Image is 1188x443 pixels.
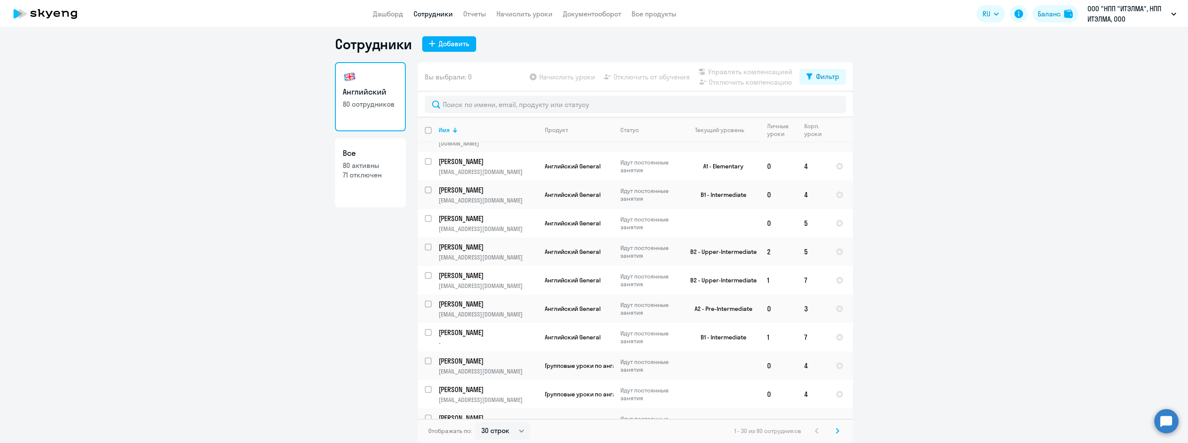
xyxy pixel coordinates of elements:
td: 4 [797,180,829,209]
span: Вы выбрали: 0 [425,72,472,82]
p: ООО "НПП "ИТЭЛМА", НПП ИТЭЛМА, ООО [1087,3,1168,24]
span: Английский General [545,191,600,199]
td: 0 [760,351,797,380]
div: Баланс [1038,9,1061,19]
div: Статус [620,126,639,134]
button: Фильтр [799,69,846,85]
p: 80 активны [343,161,398,170]
span: Групповые уроки по английскому языку для взрослых [545,362,700,370]
span: Английский General [545,219,600,227]
td: 5 [797,237,829,266]
button: Добавить [422,36,476,52]
h3: Английский [343,86,398,98]
td: 4 [797,152,829,180]
button: ООО "НПП "ИТЭЛМА", НПП ИТЭЛМА, ООО [1083,3,1181,24]
a: [PERSON_NAME] [439,356,537,366]
div: Продукт [545,126,613,134]
div: Текущий уровень [695,126,744,134]
div: Фильтр [816,71,839,82]
p: [PERSON_NAME] [439,356,536,366]
td: 0 [760,209,797,237]
a: Дашборд [373,9,403,18]
img: english [343,70,357,84]
td: 5 [797,209,829,237]
td: 6 [797,408,829,437]
p: [PERSON_NAME] [439,413,536,423]
td: 2 [760,237,797,266]
a: Английский80 сотрудников [335,62,406,131]
p: [PERSON_NAME] [439,271,536,280]
h3: Все [343,148,398,159]
a: [PERSON_NAME] [439,157,537,166]
p: [PERSON_NAME] [439,214,536,223]
a: [PERSON_NAME] [439,413,537,423]
a: Все продукты [632,9,676,18]
td: 4 [797,351,829,380]
p: Идут постоянные занятия [620,415,679,430]
span: Английский General [545,333,600,341]
button: Балансbalance [1033,5,1078,22]
a: Сотрудники [414,9,453,18]
p: Идут постоянные занятия [620,215,679,231]
div: Продукт [545,126,568,134]
td: B2 - Upper-Intermediate [680,237,760,266]
p: [EMAIL_ADDRESS][DOMAIN_NAME] [439,310,537,318]
td: A2 - Pre-Intermediate [680,294,760,323]
div: Текущий уровень [687,126,760,134]
a: Начислить уроки [496,9,553,18]
span: Английский General [545,162,600,170]
a: Все80 активны71 отключен [335,138,406,207]
a: Отчеты [463,9,486,18]
p: [EMAIL_ADDRESS][DOMAIN_NAME] [439,253,537,261]
td: 1 [760,323,797,351]
td: 4 [797,380,829,408]
button: RU [976,5,1005,22]
td: 0 [760,380,797,408]
p: [PERSON_NAME] [439,185,536,195]
p: Идут постоянные занятия [620,244,679,259]
td: B1 - Intermediate [680,180,760,209]
p: [EMAIL_ADDRESS][DOMAIN_NAME] [439,282,537,290]
p: Идут постоянные занятия [620,329,679,345]
td: B2 - Upper-Intermediate [680,266,760,294]
p: Идут постоянные занятия [620,187,679,203]
div: Личные уроки [767,122,789,138]
p: [PERSON_NAME] [439,157,536,166]
p: [EMAIL_ADDRESS][DOMAIN_NAME] [439,168,537,176]
div: Корп. уроки [804,122,828,138]
a: [PERSON_NAME] [439,214,537,223]
p: [PERSON_NAME] [439,385,536,394]
p: [EMAIL_ADDRESS][DOMAIN_NAME] [439,396,537,404]
td: B2 - Upper-Intermediate [680,408,760,437]
div: Имя [439,126,537,134]
p: 71 отключен [343,170,398,180]
a: [PERSON_NAME] [439,271,537,280]
div: Корп. уроки [804,122,821,138]
td: A1 - Elementary [680,152,760,180]
span: RU [983,9,990,19]
td: 1 [760,266,797,294]
a: [PERSON_NAME] [439,299,537,309]
p: [EMAIL_ADDRESS][DOMAIN_NAME] [439,367,537,375]
td: 3 [797,294,829,323]
span: Английский General [545,276,600,284]
a: [PERSON_NAME] [439,242,537,252]
p: Идут постоянные занятия [620,272,679,288]
p: [EMAIL_ADDRESS][DOMAIN_NAME] [439,225,537,233]
div: Добавить [439,38,469,49]
p: Идут постоянные занятия [620,301,679,316]
h1: Сотрудники [335,35,412,53]
a: [PERSON_NAME] [439,185,537,195]
span: Отображать по: [428,427,472,435]
img: balance [1064,9,1073,18]
div: Имя [439,126,450,134]
p: Идут постоянные занятия [620,158,679,174]
p: 80 сотрудников [343,99,398,109]
p: [PERSON_NAME] [439,242,536,252]
p: Идут постоянные занятия [620,386,679,402]
p: [PERSON_NAME] [439,299,536,309]
td: 0 [760,294,797,323]
td: B1 - Intermediate [680,323,760,351]
a: [PERSON_NAME] [439,385,537,394]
